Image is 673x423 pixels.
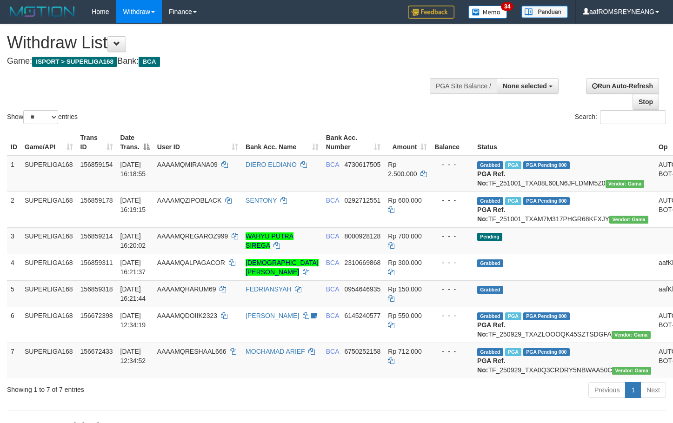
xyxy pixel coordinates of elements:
[473,156,655,192] td: TF_251001_TXA08L60LN6JFLDMM5Z0
[344,259,380,266] span: Copy 2310669868 to clipboard
[77,129,117,156] th: Trans ID: activate to sort column ascending
[434,311,470,320] div: - - -
[246,197,277,204] a: SENTONY
[21,192,77,227] td: SUPERLIGA168
[32,57,117,67] span: ISPORT > SUPERLIGA168
[600,110,666,124] input: Search:
[120,348,146,364] span: [DATE] 12:34:52
[157,232,228,240] span: AAAAMQREGAROZ999
[344,197,380,204] span: Copy 0292712551 to clipboard
[523,197,570,205] span: PGA Pending
[633,94,659,110] a: Stop
[384,129,431,156] th: Amount: activate to sort column ascending
[246,285,292,293] a: FEDRIANSYAH
[7,254,21,280] td: 4
[117,129,153,156] th: Date Trans.: activate to sort column descending
[246,312,299,319] a: [PERSON_NAME]
[344,312,380,319] span: Copy 6145240577 to clipboard
[120,285,146,302] span: [DATE] 16:21:44
[7,5,78,19] img: MOTION_logo.png
[609,216,648,224] span: Vendor URL: https://trx31.1velocity.biz
[477,206,505,223] b: PGA Ref. No:
[157,197,221,204] span: AAAAMQZIPOBLACK
[477,161,503,169] span: Grabbed
[434,258,470,267] div: - - -
[477,312,503,320] span: Grabbed
[21,156,77,192] td: SUPERLIGA168
[523,348,570,356] span: PGA Pending
[473,192,655,227] td: TF_251001_TXAM7M317PHGR68KFXJY
[246,161,297,168] a: DIERO ELDIANO
[434,231,470,241] div: - - -
[468,6,507,19] img: Button%20Memo.svg
[477,286,503,294] span: Grabbed
[80,161,113,168] span: 156859154
[430,78,497,94] div: PGA Site Balance /
[246,259,319,276] a: [DEMOGRAPHIC_DATA][PERSON_NAME]
[322,129,385,156] th: Bank Acc. Number: activate to sort column ascending
[326,197,339,204] span: BCA
[7,33,440,52] h1: Withdraw List
[246,232,293,249] a: WAHYU PUTRA SIREGA
[7,110,78,124] label: Show entries
[326,285,339,293] span: BCA
[575,110,666,124] label: Search:
[80,348,113,355] span: 156672433
[612,331,651,339] span: Vendor URL: https://trx31.1velocity.biz
[523,312,570,320] span: PGA Pending
[505,161,521,169] span: Marked by aafsoycanthlai
[7,129,21,156] th: ID
[606,180,645,188] span: Vendor URL: https://trx31.1velocity.biz
[326,259,339,266] span: BCA
[326,312,339,319] span: BCA
[477,197,503,205] span: Grabbed
[242,129,322,156] th: Bank Acc. Name: activate to sort column ascending
[7,343,21,378] td: 7
[344,161,380,168] span: Copy 4730617505 to clipboard
[586,78,659,94] a: Run Auto-Refresh
[21,343,77,378] td: SUPERLIGA168
[388,197,421,204] span: Rp 600.000
[7,307,21,343] td: 6
[497,78,559,94] button: None selected
[473,307,655,343] td: TF_250929_TXAZLOOOQK45SZTSDGFA
[139,57,160,67] span: BCA
[120,312,146,329] span: [DATE] 12:34:19
[473,129,655,156] th: Status
[434,284,470,294] div: - - -
[153,129,242,156] th: User ID: activate to sort column ascending
[21,227,77,254] td: SUPERLIGA168
[434,196,470,205] div: - - -
[505,197,521,205] span: Marked by aafsoycanthlai
[7,280,21,307] td: 5
[7,381,273,394] div: Showing 1 to 7 of 7 entries
[120,197,146,213] span: [DATE] 16:19:15
[157,312,217,319] span: AAAAMQDOIIK2323
[501,2,513,11] span: 34
[477,348,503,356] span: Grabbed
[431,129,473,156] th: Balance
[503,82,547,90] span: None selected
[80,285,113,293] span: 156859318
[521,6,568,18] img: panduan.png
[157,259,225,266] span: AAAAMQALPAGACOR
[505,348,521,356] span: Marked by aafsoycanthlai
[120,161,146,178] span: [DATE] 16:18:55
[388,259,421,266] span: Rp 300.000
[7,227,21,254] td: 3
[7,57,440,66] h4: Game: Bank:
[477,357,505,374] b: PGA Ref. No:
[388,285,421,293] span: Rp 150.000
[523,161,570,169] span: PGA Pending
[344,285,380,293] span: Copy 0954646935 to clipboard
[505,312,521,320] span: Marked by aafsoycanthlai
[21,129,77,156] th: Game/API: activate to sort column ascending
[477,233,502,241] span: Pending
[625,382,641,398] a: 1
[408,6,454,19] img: Feedback.jpg
[157,285,216,293] span: AAAAMQHARUM69
[344,348,380,355] span: Copy 6750252158 to clipboard
[120,259,146,276] span: [DATE] 16:21:37
[23,110,58,124] select: Showentries
[344,232,380,240] span: Copy 8000928128 to clipboard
